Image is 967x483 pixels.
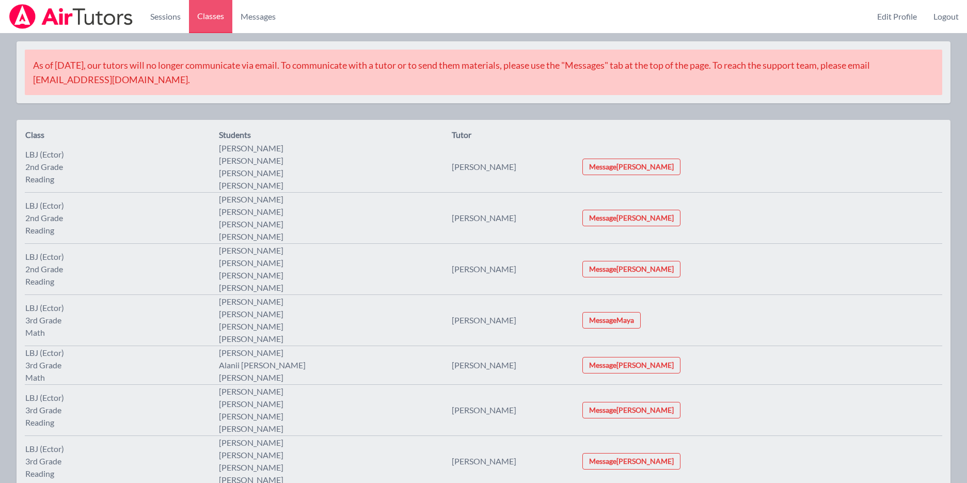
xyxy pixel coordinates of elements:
li: [PERSON_NAME] [219,410,283,423]
button: MessageMaya [582,312,641,329]
div: [PERSON_NAME] [452,161,574,173]
li: [PERSON_NAME] [219,437,283,449]
th: Tutor [451,128,942,142]
th: Students [218,128,451,142]
li: [PERSON_NAME] [219,154,283,167]
button: Message[PERSON_NAME] [582,453,680,470]
div: LBJ (Ector) 2nd Grade Reading [25,148,73,185]
li: [PERSON_NAME] [219,206,283,218]
li: [PERSON_NAME] [219,308,283,320]
li: [PERSON_NAME] [219,449,283,461]
div: LBJ (Ector) 3rd Grade Reading [25,443,73,480]
div: LBJ (Ector) 3rd Grade Math [25,302,73,339]
li: [PERSON_NAME] [219,295,283,308]
li: [PERSON_NAME] [219,282,283,294]
li: [PERSON_NAME] [219,142,283,154]
li: [PERSON_NAME] [219,244,283,257]
button: Message[PERSON_NAME] [582,402,680,418]
div: LBJ (Ector) 3rd Grade Math [25,347,73,384]
li: [PERSON_NAME] [219,193,283,206]
li: [PERSON_NAME] [219,461,283,474]
button: Message[PERSON_NAME] [582,357,680,373]
li: [PERSON_NAME] [219,347,306,359]
div: [PERSON_NAME] [452,314,574,326]
button: Message[PERSON_NAME] [582,159,680,175]
div: LBJ (Ector) 3rd Grade Reading [25,392,73,429]
div: [PERSON_NAME] [452,212,574,224]
li: [PERSON_NAME] [219,371,306,384]
button: Message[PERSON_NAME] [582,210,680,226]
div: [PERSON_NAME] [452,359,574,371]
li: [PERSON_NAME] [219,333,283,345]
li: [PERSON_NAME] [219,257,283,269]
div: [PERSON_NAME] [452,263,574,275]
th: Class [25,128,218,142]
div: LBJ (Ector) 2nd Grade Reading [25,251,73,288]
div: LBJ (Ector) 2nd Grade Reading [25,199,73,237]
div: As of [DATE], our tutors will no longer communicate via email. To communicate with a tutor or to ... [25,50,942,95]
div: [PERSON_NAME] [452,455,574,468]
li: [PERSON_NAME] [219,179,283,192]
li: [PERSON_NAME] [219,320,283,333]
div: [PERSON_NAME] [452,404,574,416]
img: Airtutors Logo [8,4,134,29]
li: [PERSON_NAME] [219,269,283,282]
li: Alanii [PERSON_NAME] [219,359,306,371]
span: Messages [241,10,276,23]
li: [PERSON_NAME] [219,167,283,179]
li: [PERSON_NAME] [219,398,283,410]
button: Message[PERSON_NAME] [582,261,680,277]
li: [PERSON_NAME] [219,230,283,243]
li: [PERSON_NAME] [219,218,283,230]
li: [PERSON_NAME] [219,385,283,398]
li: [PERSON_NAME] [219,423,283,435]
